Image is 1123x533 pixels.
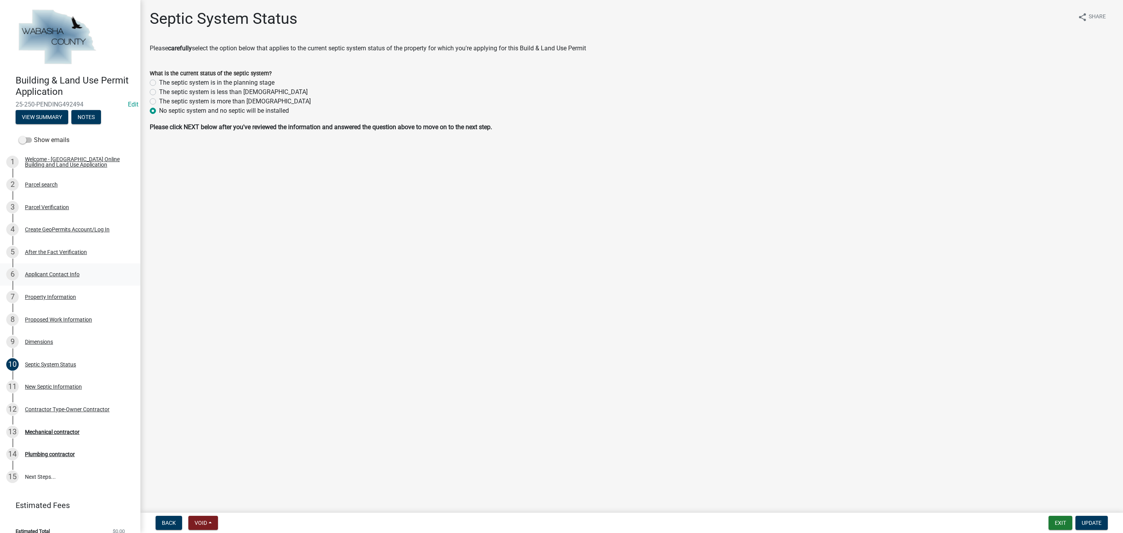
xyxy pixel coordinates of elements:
div: Proposed Work Information [25,317,92,322]
div: 5 [6,246,19,258]
div: Property Information [25,294,76,300]
div: Plumbing contractor [25,451,75,457]
label: What is the current status of the septic system? [150,71,272,76]
div: Welcome - [GEOGRAPHIC_DATA] Online Building and Land Use Application [25,156,128,167]
span: 25-250-PENDING492494 [16,101,125,108]
div: Parcel Verification [25,204,69,210]
div: 4 [6,223,19,236]
h4: Building & Land Use Permit Application [16,75,134,98]
div: 9 [6,336,19,348]
div: 12 [6,403,19,416]
div: 14 [6,448,19,460]
div: 7 [6,291,19,303]
label: The septic system is less than [DEMOGRAPHIC_DATA] [159,87,308,97]
button: Exit [1049,516,1072,530]
p: Please select the option below that applies to the current septic system status of the property f... [150,44,1114,53]
i: share [1078,12,1087,22]
strong: Please click NEXT below after you've reviewed the information and answered the question above to ... [150,123,492,131]
span: Update [1082,520,1102,526]
div: 10 [6,358,19,371]
div: Parcel search [25,182,58,187]
div: 8 [6,313,19,326]
div: Create GeoPermits Account/Log In [25,227,110,232]
div: 15 [6,471,19,483]
label: The septic system is in the planning stage [159,78,275,87]
strong: carefully [168,44,192,52]
div: New Septic Information [25,384,82,389]
img: Wabasha County, Minnesota [16,8,98,67]
span: Share [1089,12,1106,22]
div: Septic System Status [25,362,76,367]
div: 2 [6,178,19,191]
div: 6 [6,268,19,281]
wm-modal-confirm: Summary [16,114,68,121]
button: View Summary [16,110,68,124]
label: Show emails [19,135,69,145]
span: Back [162,520,176,526]
h1: Septic System Status [150,9,298,28]
label: The septic system is more than [DEMOGRAPHIC_DATA] [159,97,311,106]
div: 3 [6,201,19,213]
div: Mechanical contractor [25,429,80,435]
div: Dimensions [25,339,53,345]
div: Applicant Contact Info [25,272,80,277]
a: Estimated Fees [6,497,128,513]
button: Void [188,516,218,530]
div: After the Fact Verification [25,249,87,255]
div: 11 [6,380,19,393]
div: Contractor Type-Owner Contractor [25,407,110,412]
div: 13 [6,426,19,438]
span: Void [195,520,207,526]
button: Update [1075,516,1108,530]
button: Back [156,516,182,530]
wm-modal-confirm: Notes [71,114,101,121]
div: 1 [6,156,19,168]
button: shareShare [1072,9,1112,25]
button: Notes [71,110,101,124]
wm-modal-confirm: Edit Application Number [128,101,138,108]
label: No septic system and no septic will be installed [159,106,289,115]
a: Edit [128,101,138,108]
